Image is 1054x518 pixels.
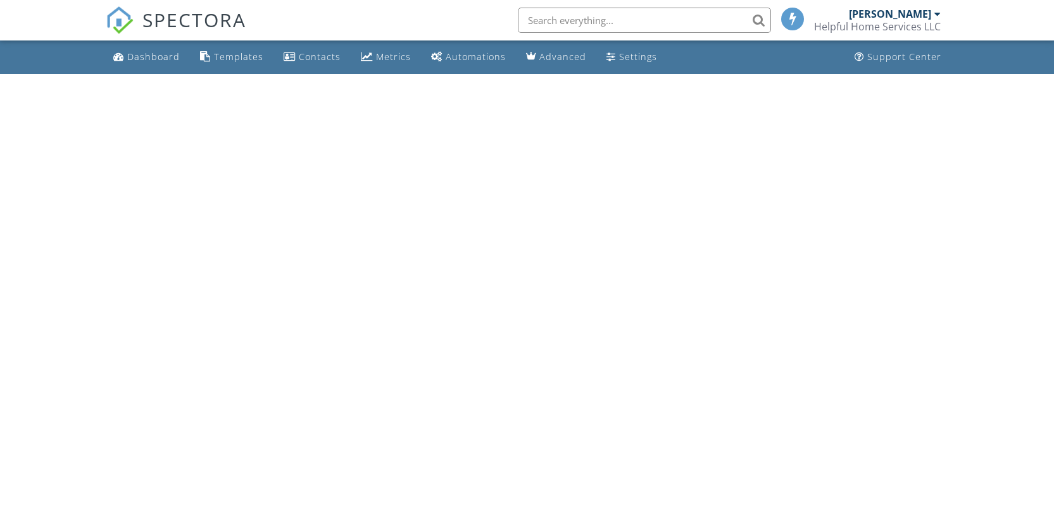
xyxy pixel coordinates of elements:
[195,46,268,69] a: Templates
[214,51,263,63] div: Templates
[142,6,246,33] span: SPECTORA
[518,8,771,33] input: Search everything...
[279,46,346,69] a: Contacts
[521,46,591,69] a: Advanced
[299,51,341,63] div: Contacts
[106,17,246,44] a: SPECTORA
[867,51,941,63] div: Support Center
[108,46,185,69] a: Dashboard
[376,51,411,63] div: Metrics
[127,51,180,63] div: Dashboard
[849,8,931,20] div: [PERSON_NAME]
[601,46,662,69] a: Settings
[850,46,946,69] a: Support Center
[356,46,416,69] a: Metrics
[539,51,586,63] div: Advanced
[106,6,134,34] img: The Best Home Inspection Software - Spectora
[426,46,511,69] a: Automations (Basic)
[619,51,657,63] div: Settings
[814,20,941,33] div: Helpful Home Services LLC
[446,51,506,63] div: Automations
